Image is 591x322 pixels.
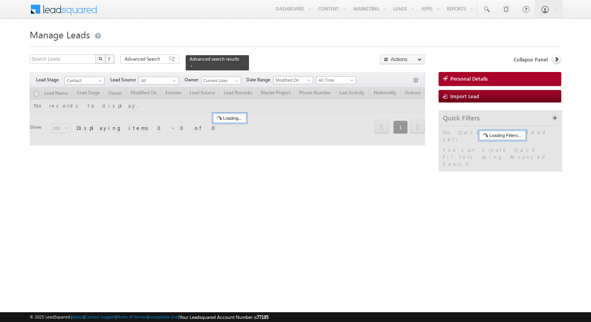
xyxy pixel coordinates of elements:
[36,76,64,83] span: Lead Stage
[201,77,241,85] input: Type to Search
[139,77,176,84] span: All
[380,54,425,64] button: Actions
[273,76,313,84] a: Modified On
[65,77,102,84] span: Contact
[125,56,163,63] span: Advanced Search
[117,314,147,319] a: Terms of Service
[30,313,269,321] span: © 2025 LeadSquared | | | | |
[108,56,111,62] span: ?
[450,75,488,82] span: Personal Details
[479,131,525,140] div: Loading Filters...
[246,76,273,83] span: Date Range
[257,314,269,320] span: 77195
[72,314,84,319] a: About
[110,76,139,83] span: Lead Source
[317,77,354,84] span: All Time
[139,77,179,85] a: All
[231,77,240,85] a: Show All Items
[190,56,239,62] span: Advanced search results
[105,54,115,64] button: ?
[213,113,246,123] div: Loading...
[30,28,90,41] span: Manage Leads
[184,76,201,83] span: Owner
[450,93,479,99] span: Import Lead
[274,77,311,84] span: Modified On
[514,56,548,63] span: Collapse Panel
[179,314,269,320] span: Your Leadsquared Account Number is
[149,314,178,319] a: Acceptable Use
[439,72,561,86] a: Personal Details
[64,77,104,85] a: Contact
[85,314,116,319] a: Contact Support
[98,57,102,61] img: Search
[316,76,356,84] a: All Time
